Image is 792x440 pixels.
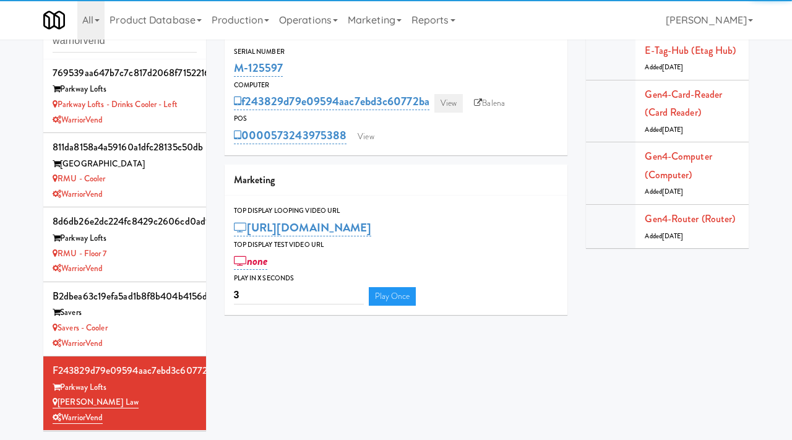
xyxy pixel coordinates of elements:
div: 769539aa647b7c7c817d2068f7152216 [53,64,197,82]
a: Savers - Cooler [53,322,108,334]
a: Play Once [369,287,416,306]
a: [PERSON_NAME] Law [53,396,139,408]
a: [URL][DOMAIN_NAME] [234,219,372,236]
span: Added [645,231,683,241]
li: 769539aa647b7c7c817d2068f7152216Parkway Lofts Parkway Lofts - Drinks Cooler - LeftWarriorVend [43,59,206,133]
div: Parkway Lofts [53,380,197,395]
span: [DATE] [662,187,684,196]
span: Marketing [234,173,275,187]
a: none [234,252,268,270]
li: b2dbea63c19efa5ad1b8f8b404b4156dSavers Savers - CoolerWarriorVend [43,282,206,356]
a: Gen4-computer (Computer) [645,149,712,182]
div: 8d6db26e2dc224fc8429c2606cd0ad9a [53,212,197,231]
div: Top Display Looping Video Url [234,205,559,217]
div: 811da8158a4a59160a1dfc28135c50db [53,138,197,157]
span: Added [645,63,683,72]
a: Balena [468,94,511,113]
div: Play in X seconds [234,272,559,285]
a: RMU - Floor 7 [53,248,106,259]
a: WarriorVend [53,337,103,349]
input: Search cabinets [53,30,197,53]
a: RMU - Cooler [53,173,105,184]
span: Added [645,125,683,134]
a: View [434,94,463,113]
a: WarriorVend [53,114,103,126]
a: Parkway Lofts - Drinks Cooler - Left [53,98,178,110]
div: POS [234,113,559,125]
img: Micromart [43,9,65,31]
a: View [351,127,380,146]
div: Serial Number [234,46,559,58]
span: Added [645,187,683,196]
a: WarriorVend [53,412,103,424]
div: Top Display Test Video Url [234,239,559,251]
a: M-125597 [234,59,283,77]
a: f243829d79e09594aac7ebd3c60772ba [234,93,429,110]
a: E-tag-hub (Etag Hub) [645,43,736,58]
a: 0000573243975388 [234,127,347,144]
span: [DATE] [662,231,684,241]
div: Parkway Lofts [53,231,197,246]
span: [DATE] [662,63,684,72]
div: [GEOGRAPHIC_DATA] [53,157,197,172]
a: WarriorVend [53,262,103,274]
div: b2dbea63c19efa5ad1b8f8b404b4156d [53,287,197,306]
span: [DATE] [662,125,684,134]
li: 8d6db26e2dc224fc8429c2606cd0ad9aParkway Lofts RMU - Floor 7WarriorVend [43,207,206,282]
a: Gen4-router (Router) [645,212,735,226]
li: 811da8158a4a59160a1dfc28135c50db[GEOGRAPHIC_DATA] RMU - CoolerWarriorVend [43,133,206,207]
a: Gen4-card-reader (Card Reader) [645,87,722,120]
div: Computer [234,79,559,92]
li: f243829d79e09594aac7ebd3c60772baParkway Lofts [PERSON_NAME] LawWarriorVend [43,356,206,430]
div: Parkway Lofts [53,82,197,97]
a: WarriorVend [53,188,103,200]
div: f243829d79e09594aac7ebd3c60772ba [53,361,197,380]
div: Savers [53,305,197,321]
